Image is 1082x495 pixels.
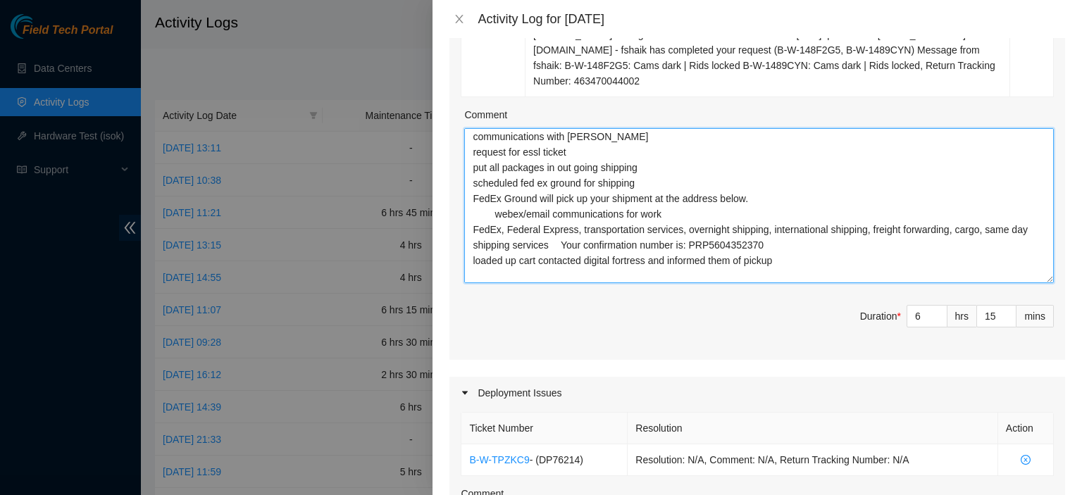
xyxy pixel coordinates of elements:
div: mins [1016,305,1054,327]
span: close-circle [1006,455,1045,465]
button: Close [449,13,469,26]
span: - ( DP76214 ) [530,454,583,465]
span: close [454,13,465,25]
th: Action [998,413,1054,444]
label: Comment [464,107,507,123]
span: caret-right [461,389,469,397]
div: Deployment Issues [449,377,1065,409]
th: Ticket Number [461,413,628,444]
div: hrs [947,305,977,327]
td: Resolution: N/A, Comment: N/A, Return Tracking Number: N/A [628,444,998,476]
a: B-W-TPZKC9 [469,454,529,465]
div: Duration [860,308,901,324]
div: Activity Log for [DATE] [478,11,1065,27]
textarea: Comment [464,128,1054,283]
th: Resolution [628,413,998,444]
